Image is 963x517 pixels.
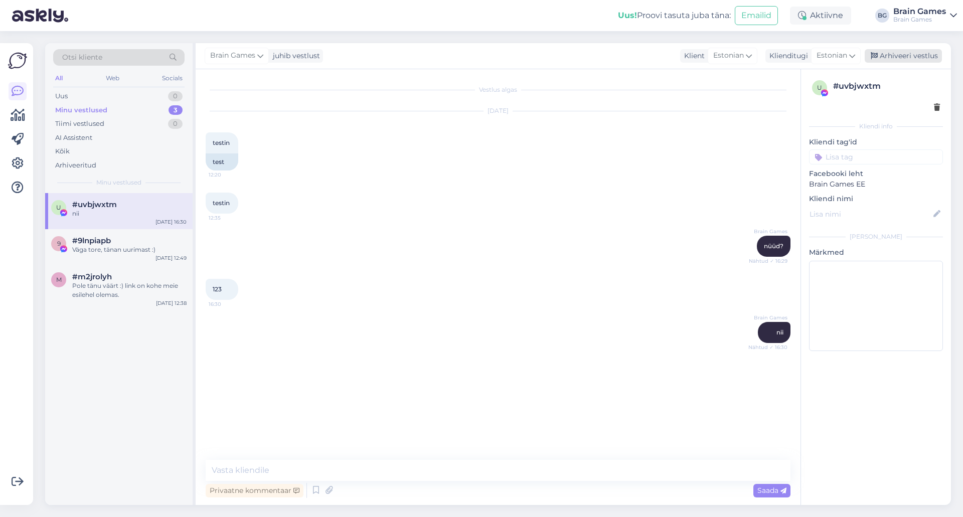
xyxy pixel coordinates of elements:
div: [DATE] 12:38 [156,299,187,307]
b: Uus! [618,11,637,20]
div: Brain Games [893,16,946,24]
div: [DATE] [206,106,790,115]
div: Pole tänu väärt :) link on kohe meie esilehel olemas. [72,281,187,299]
p: Kliendi tag'id [809,137,943,147]
span: #uvbjwxtm [72,200,117,209]
div: Vestlus algas [206,85,790,94]
span: 123 [213,285,222,293]
div: Klienditugi [765,51,808,61]
span: #m2jrolyh [72,272,112,281]
div: Brain Games [893,8,946,16]
div: Aktiivne [790,7,851,25]
div: 0 [168,91,183,101]
div: Arhiveeri vestlus [865,49,942,63]
span: Nähtud ✓ 16:29 [749,257,787,265]
button: Emailid [735,6,778,25]
div: Kliendi info [809,122,943,131]
div: Arhiveeritud [55,160,96,170]
div: juhib vestlust [269,51,320,61]
div: All [53,72,65,85]
span: Brain Games [750,314,787,321]
div: Klient [680,51,705,61]
div: [PERSON_NAME] [809,232,943,241]
span: nii [776,328,783,336]
span: Minu vestlused [96,178,141,187]
div: nii [72,209,187,218]
span: m [56,276,62,283]
div: Socials [160,72,185,85]
span: nüüd? [764,242,783,250]
p: Kliendi nimi [809,194,943,204]
a: Brain GamesBrain Games [893,8,957,24]
span: Estonian [713,50,744,61]
div: Privaatne kommentaar [206,484,303,497]
div: Väga tore, tänan uurimast :) [72,245,187,254]
div: Proovi tasuta juba täna: [618,10,731,22]
span: 12:20 [209,171,246,179]
p: Brain Games EE [809,179,943,190]
img: Askly Logo [8,51,27,70]
span: testin [213,139,230,146]
span: #9lnpiapb [72,236,111,245]
span: Otsi kliente [62,52,102,63]
div: [DATE] 12:49 [155,254,187,262]
span: Brain Games [750,228,787,235]
div: AI Assistent [55,133,92,143]
div: Uus [55,91,68,101]
div: # uvbjwxtm [833,80,940,92]
span: testin [213,199,230,207]
div: test [206,153,238,170]
span: Saada [757,486,786,495]
p: Facebooki leht [809,168,943,179]
p: Märkmed [809,247,943,258]
input: Lisa tag [809,149,943,164]
div: Web [104,72,121,85]
span: Estonian [817,50,847,61]
div: Tiimi vestlused [55,119,104,129]
div: BG [875,9,889,23]
div: Minu vestlused [55,105,107,115]
div: Kõik [55,146,70,156]
div: 3 [169,105,183,115]
div: 0 [168,119,183,129]
span: Nähtud ✓ 16:30 [748,343,787,351]
span: 12:35 [209,214,246,222]
span: u [56,204,61,211]
div: [DATE] 16:30 [155,218,187,226]
input: Lisa nimi [810,209,931,220]
span: 16:30 [209,300,246,308]
span: 9 [57,240,61,247]
span: Brain Games [210,50,255,61]
span: u [817,84,822,91]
